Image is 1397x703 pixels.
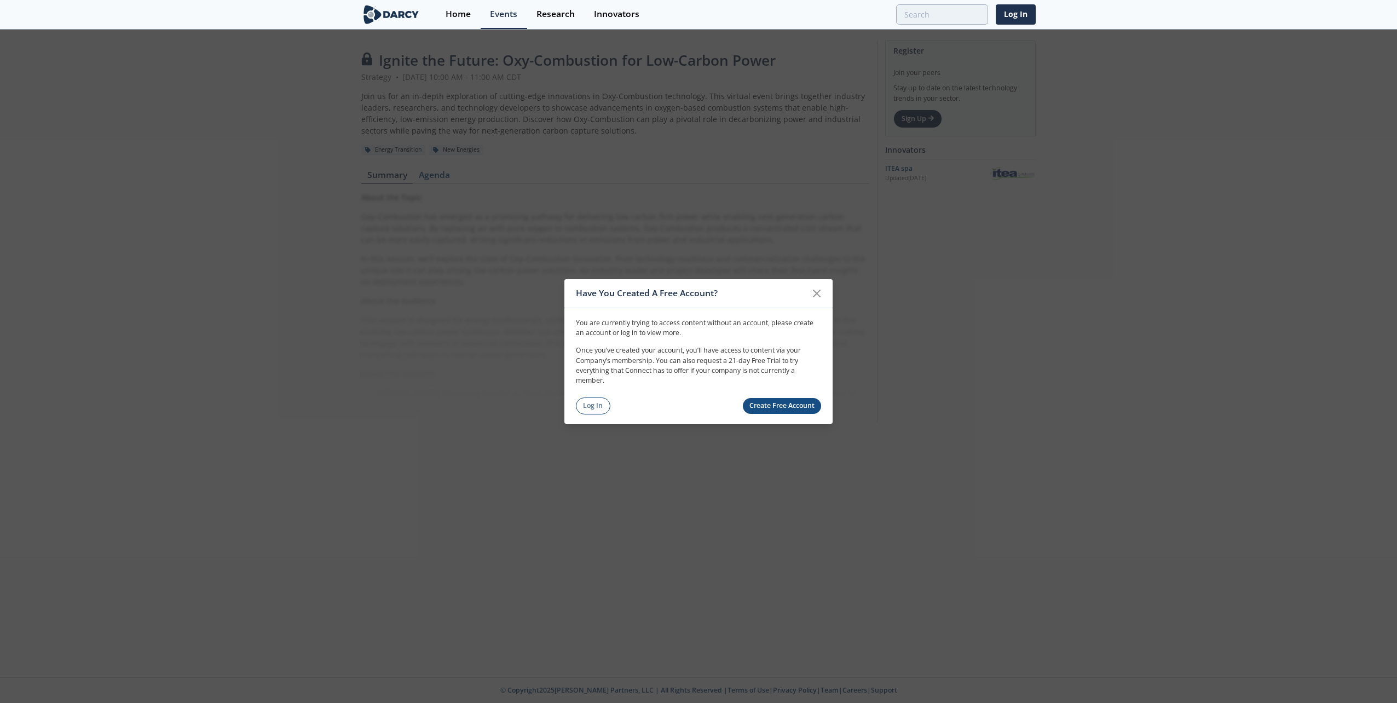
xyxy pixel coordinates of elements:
p: You are currently trying to access content without an account, please create an account or log in... [576,318,821,338]
div: Innovators [594,10,639,19]
img: logo-wide.svg [361,5,421,24]
a: Log In [996,4,1036,25]
a: Log In [576,397,610,414]
p: Once you’ve created your account, you’ll have access to content via your Company’s membership. Yo... [576,345,821,386]
a: Create Free Account [743,398,822,414]
div: Events [490,10,517,19]
div: Home [446,10,471,19]
div: Have You Created A Free Account? [576,283,806,304]
input: Advanced Search [896,4,988,25]
div: Research [536,10,575,19]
